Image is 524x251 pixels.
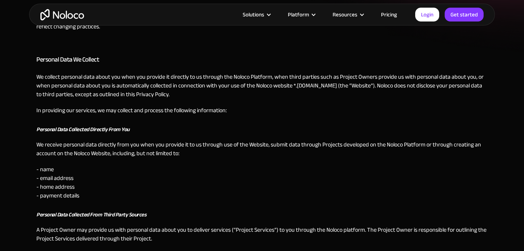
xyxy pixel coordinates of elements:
p: - name - email address - home address - payment details [36,165,488,200]
div: Resources [323,10,372,19]
a: Get started [445,8,484,21]
a: Pricing [372,10,406,19]
p: ‍ [36,38,488,47]
h3: Personal Data We Collect [36,54,488,65]
div: Platform [288,10,309,19]
div: Solutions [243,10,264,19]
p: In providing our services, we may collect and process the following information: [36,106,488,115]
p: The purpose of this Privacy Policy is to explain Noloco’s data processing activities, including h... [36,5,488,31]
p: We collect personal data about you when you provide it directly to us through the Noloco Platform... [36,72,488,99]
div: Platform [279,10,323,19]
a: Login [415,8,439,21]
div: Solutions [234,10,279,19]
em: Personal Data Collected From Third Party Sources [36,209,146,220]
p: We receive personal data directly from you when you provide it to us through use of the Website, ... [36,140,488,158]
em: Personal Data Collected Directly From You [36,124,130,134]
p: A Project Owner may provide us with personal data about you to deliver services (“Project Service... [36,225,488,243]
a: home [40,9,84,20]
div: Resources [333,10,357,19]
